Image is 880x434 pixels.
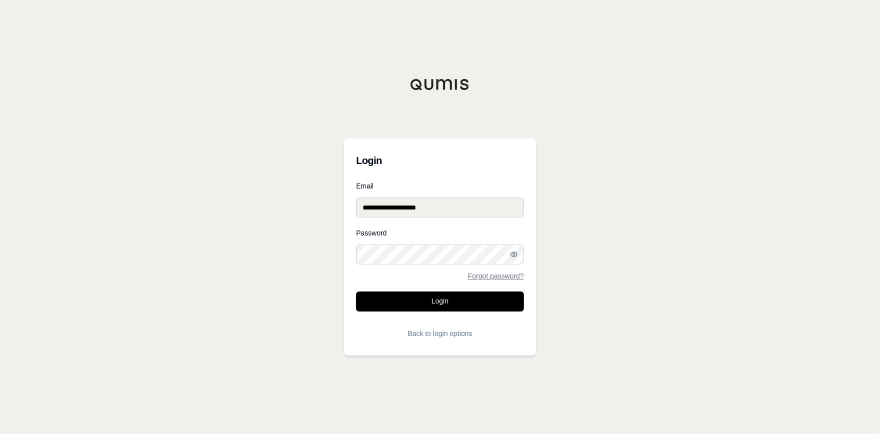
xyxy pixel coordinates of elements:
a: Forgot password? [468,272,524,279]
label: Password [356,229,524,236]
button: Login [356,291,524,311]
button: Back to login options [356,323,524,343]
h3: Login [356,150,524,170]
img: Qumis [410,78,470,90]
label: Email [356,182,524,189]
